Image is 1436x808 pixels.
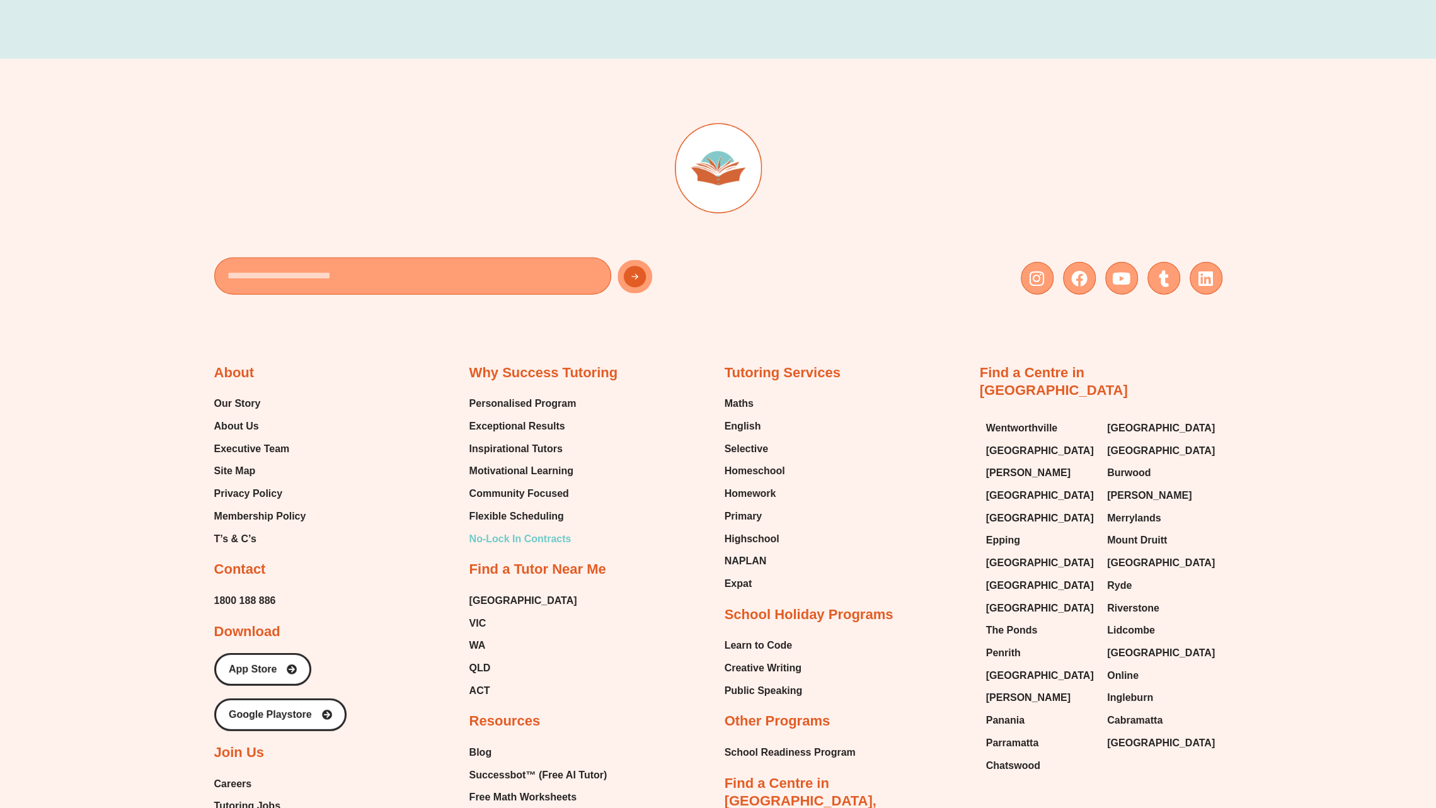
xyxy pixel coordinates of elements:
a: QLD [469,659,577,678]
a: Executive Team [214,440,306,458]
span: [GEOGRAPHIC_DATA] [1107,441,1215,460]
a: [PERSON_NAME] [986,464,1095,482]
span: [GEOGRAPHIC_DATA] [1107,644,1215,663]
a: Exceptional Results [469,417,577,436]
a: The Ponds [986,621,1095,640]
h2: Resources [469,712,541,731]
a: Free Math Worksheets [469,788,620,807]
span: [GEOGRAPHIC_DATA] [986,509,1094,528]
span: Selective [725,440,768,458]
span: Motivational Learning [469,462,573,481]
span: Exceptional Results [469,417,565,436]
a: [GEOGRAPHIC_DATA] [986,576,1095,595]
a: [PERSON_NAME] [986,688,1095,707]
span: WA [469,636,486,655]
form: New Form [214,258,712,301]
span: Homeschool [725,462,785,481]
a: Google Playstore [214,698,347,731]
span: Chatswood [986,756,1040,775]
span: The Ponds [986,621,1038,640]
a: T’s & C’s [214,530,306,549]
a: School Readiness Program [725,743,856,762]
span: NAPLAN [725,552,767,571]
a: Maths [725,394,785,413]
span: Expat [725,574,752,593]
span: [PERSON_NAME] [986,688,1071,707]
a: [GEOGRAPHIC_DATA] [986,599,1095,618]
a: About Us [214,417,306,436]
span: [GEOGRAPHIC_DATA] [986,486,1094,505]
span: Merrylands [1107,509,1161,528]
span: Burwood [1107,464,1151,482]
span: App Store [229,664,277,674]
span: Successbot™ (Free AI Tutor) [469,766,607,785]
span: Ingleburn [1107,688,1153,707]
a: [GEOGRAPHIC_DATA] [986,486,1095,505]
a: Motivational Learning [469,462,577,481]
span: English [725,417,761,436]
span: [GEOGRAPHIC_DATA] [986,576,1094,595]
a: Highschool [725,530,785,549]
a: Penrith [986,644,1095,663]
h2: Contact [214,560,266,579]
a: Find a Centre in [GEOGRAPHIC_DATA] [980,365,1128,399]
span: Google Playstore [229,710,312,720]
span: Flexible Scheduling [469,507,564,526]
a: Panania [986,711,1095,730]
a: Learn to Code [725,636,803,655]
span: Parramatta [986,734,1039,753]
div: Chat Widget [1226,666,1436,808]
a: [GEOGRAPHIC_DATA] [986,554,1095,572]
h2: Download [214,623,280,641]
a: Online [1107,666,1216,685]
a: [GEOGRAPHIC_DATA] [986,509,1095,528]
a: [GEOGRAPHIC_DATA] [986,441,1095,460]
span: Blog [469,743,492,762]
a: Lidcombe [1107,621,1216,640]
a: WA [469,636,577,655]
a: [GEOGRAPHIC_DATA] [1107,644,1216,663]
a: Cabramatta [1107,711,1216,730]
a: No-Lock In Contracts [469,530,577,549]
span: T’s & C’s [214,530,256,549]
a: [GEOGRAPHIC_DATA] [1107,554,1216,572]
a: [GEOGRAPHIC_DATA] [1107,734,1216,753]
span: [GEOGRAPHIC_DATA] [1107,734,1215,753]
span: Executive Team [214,440,290,458]
span: Panania [986,711,1025,730]
span: Site Map [214,462,256,481]
a: Community Focused [469,484,577,503]
a: [GEOGRAPHIC_DATA] [469,591,577,610]
span: Privacy Policy [214,484,283,503]
a: Ingleburn [1107,688,1216,707]
span: Learn to Code [725,636,793,655]
span: Cabramatta [1107,711,1163,730]
a: Wentworthville [986,419,1095,438]
h2: Join Us [214,744,264,762]
a: Our Story [214,394,306,413]
span: [GEOGRAPHIC_DATA] [986,666,1094,685]
span: [GEOGRAPHIC_DATA] [1107,419,1215,438]
a: Careers [214,775,323,794]
span: Personalised Program [469,394,577,413]
span: [PERSON_NAME] [1107,486,1192,505]
span: ACT [469,681,490,700]
a: Flexible Scheduling [469,507,577,526]
span: Maths [725,394,754,413]
span: 1800 188 886 [214,591,276,610]
a: [GEOGRAPHIC_DATA] [1107,419,1216,438]
a: Blog [469,743,620,762]
a: Epping [986,531,1095,550]
a: [GEOGRAPHIC_DATA] [1107,441,1216,460]
span: Careers [214,775,252,794]
a: Inspirational Tutors [469,440,577,458]
span: Community Focused [469,484,569,503]
h2: Find a Tutor Near Me [469,560,606,579]
span: About Us [214,417,259,436]
a: Merrylands [1107,509,1216,528]
a: Burwood [1107,464,1216,482]
a: Public Speaking [725,681,803,700]
a: Chatswood [986,756,1095,775]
